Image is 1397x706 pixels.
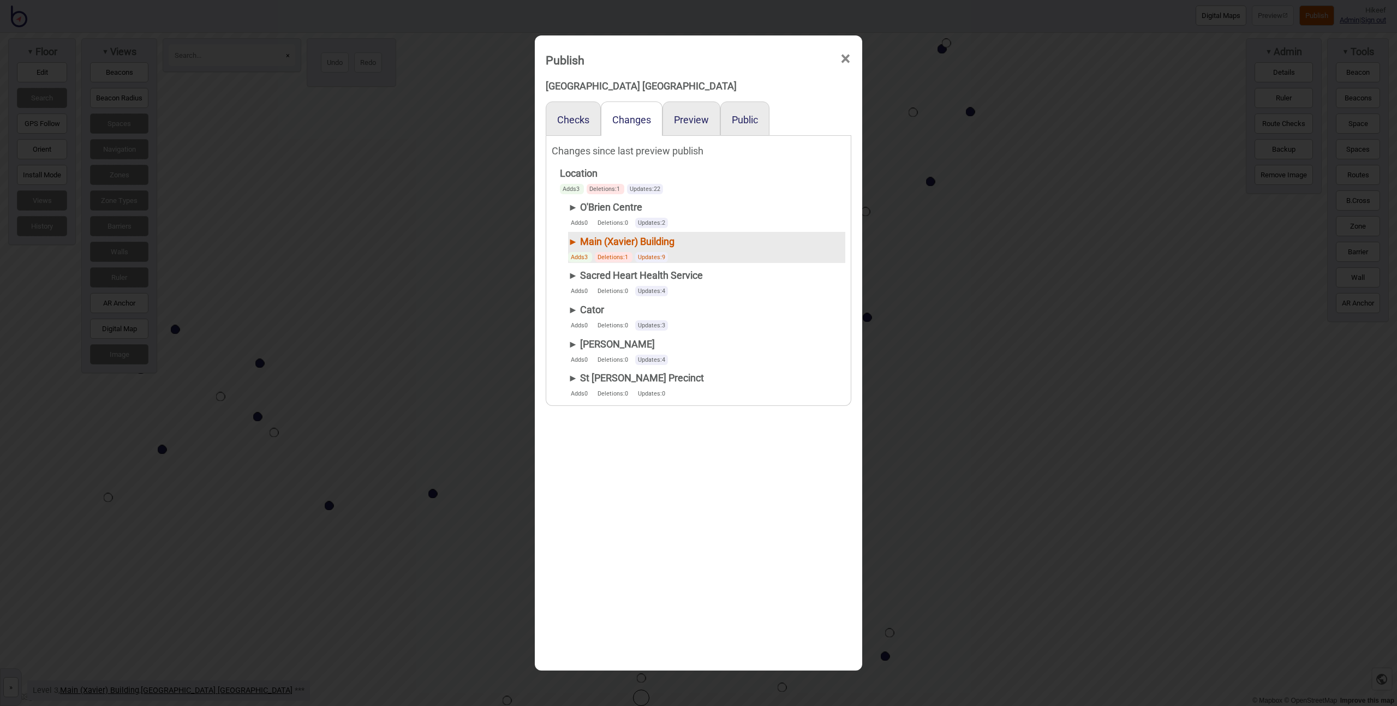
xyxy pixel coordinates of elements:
[568,198,671,217] div: ► O'Brien Centre
[568,252,592,262] span: Adds 3
[595,320,632,331] span: Deletions: 0
[595,388,632,399] span: Deletions: 0
[635,218,668,228] span: Updates: 2
[568,286,592,296] span: Adds 0
[560,184,584,194] span: Adds 3
[560,164,666,183] div: Location
[635,388,668,399] span: Updates: 0
[568,266,703,285] div: ► Sacred Heart Health Service
[568,218,592,228] span: Adds 0
[732,114,758,125] button: Public
[635,355,668,365] span: Updates: 4
[595,218,632,228] span: Deletions: 0
[595,355,632,365] span: Deletions: 0
[546,76,851,96] div: [GEOGRAPHIC_DATA] [GEOGRAPHIC_DATA]
[635,252,668,262] span: Updates: 9
[568,388,592,399] span: Adds 0
[595,252,632,262] span: Deletions: 1
[557,114,589,125] button: Checks
[568,232,674,252] div: ► Main (Xavier) Building
[568,355,592,365] span: Adds 0
[568,368,704,388] div: ► St [PERSON_NAME] Precinct
[568,300,671,320] div: ► Cator
[568,320,592,331] span: Adds 0
[612,114,651,125] button: Changes
[674,114,709,125] button: Preview
[595,286,632,296] span: Deletions: 0
[546,49,584,72] div: Publish
[552,141,845,161] div: Changes since last preview publish
[568,334,671,354] div: ► [PERSON_NAME]
[840,41,851,77] span: ×
[627,184,663,194] span: Updates: 22
[587,184,624,194] span: Deletions: 1
[635,320,668,331] span: Updates: 3
[635,286,668,296] span: Updates: 4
